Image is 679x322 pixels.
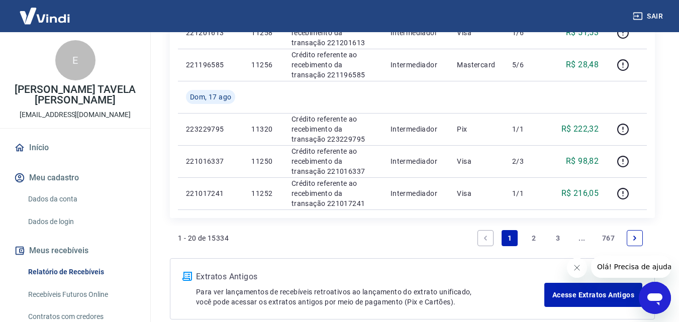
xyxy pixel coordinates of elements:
p: Intermediador [391,188,441,198]
p: Pix [457,124,496,134]
p: Crédito referente ao recebimento da transação 223229795 [292,114,374,144]
p: Crédito referente ao recebimento da transação 221017241 [292,178,374,208]
p: [EMAIL_ADDRESS][DOMAIN_NAME] [20,110,131,120]
p: Intermediador [391,156,441,166]
p: Intermediador [391,60,441,70]
p: Crédito referente ao recebimento da transação 221201613 [292,18,374,48]
a: Acesse Extratos Antigos [544,283,642,307]
button: Meu cadastro [12,167,138,189]
p: Crédito referente ao recebimento da transação 221196585 [292,50,374,80]
p: 221196585 [186,60,235,70]
span: Dom, 17 ago [190,92,231,102]
img: ícone [182,272,192,281]
a: Início [12,137,138,159]
img: Vindi [12,1,77,31]
p: 11258 [251,28,275,38]
iframe: Mensagem da empresa [591,256,671,278]
a: Page 767 [598,230,619,246]
p: [PERSON_NAME] TAVELA [PERSON_NAME] [8,84,142,105]
a: Relatório de Recebíveis [24,262,138,282]
p: Intermediador [391,28,441,38]
p: 11252 [251,188,275,198]
p: 221017241 [186,188,235,198]
p: 11320 [251,124,275,134]
a: Page 3 [550,230,566,246]
a: Dados de login [24,211,138,232]
p: Mastercard [457,60,496,70]
p: 221201613 [186,28,235,38]
p: 2/3 [512,156,542,166]
p: R$ 28,48 [566,59,599,71]
p: 221016337 [186,156,235,166]
a: Page 1 is your current page [502,230,518,246]
p: 11256 [251,60,275,70]
p: R$ 216,05 [561,187,599,199]
p: 1/6 [512,28,542,38]
a: Previous page [477,230,494,246]
p: 1 - 20 de 15334 [178,233,229,243]
a: Next page [627,230,643,246]
p: R$ 51,53 [566,27,599,39]
p: Visa [457,28,496,38]
ul: Pagination [473,226,647,250]
a: Recebíveis Futuros Online [24,284,138,305]
p: Crédito referente ao recebimento da transação 221016337 [292,146,374,176]
a: Page 2 [526,230,542,246]
p: Visa [457,188,496,198]
div: E [55,40,95,80]
p: Extratos Antigos [196,271,544,283]
button: Meus recebíveis [12,240,138,262]
iframe: Botão para abrir a janela de mensagens [639,282,671,314]
p: R$ 98,82 [566,155,599,167]
p: R$ 222,32 [561,123,599,135]
p: 5/6 [512,60,542,70]
iframe: Fechar mensagem [567,258,587,278]
p: 1/1 [512,124,542,134]
span: Olá! Precisa de ajuda? [6,7,84,15]
p: Para ver lançamentos de recebíveis retroativos ao lançamento do extrato unificado, você pode aces... [196,287,544,307]
p: 223229795 [186,124,235,134]
button: Sair [631,7,667,26]
a: Jump forward [574,230,590,246]
p: Intermediador [391,124,441,134]
p: Visa [457,156,496,166]
p: 11250 [251,156,275,166]
p: 1/1 [512,188,542,198]
a: Dados da conta [24,189,138,209]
